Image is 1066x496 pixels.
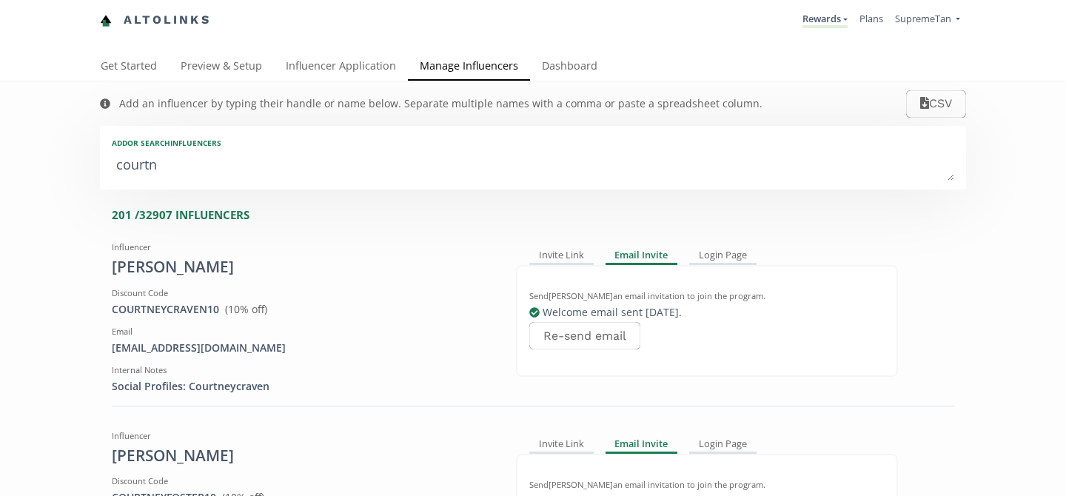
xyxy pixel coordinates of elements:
span: SupremeTan [895,12,951,25]
a: Rewards [802,12,848,28]
a: Altolinks [100,8,211,33]
div: Email Invite [606,247,678,265]
div: Add or search INFLUENCERS [112,138,954,148]
div: [PERSON_NAME] [112,256,494,278]
div: Send [PERSON_NAME] an email invitation to join the program. [529,290,885,302]
a: Get Started [89,53,169,82]
div: Email Invite [606,436,678,454]
div: Invite Link [529,436,594,454]
a: Manage Influencers [408,53,530,82]
div: Influencer [112,430,494,442]
span: ( 10 % off) [225,302,267,316]
button: Re-send email [529,322,640,349]
div: Login Page [689,247,757,265]
div: [EMAIL_ADDRESS][DOMAIN_NAME] [112,341,494,355]
a: Influencer Application [274,53,408,82]
a: Plans [859,12,883,25]
a: COURTNEYCRAVEN10 [112,302,219,316]
iframe: chat widget [15,15,62,59]
div: Email [112,326,494,338]
a: Preview & Setup [169,53,274,82]
div: Internal Notes [112,364,494,376]
div: Discount Code [112,475,494,487]
div: Add an influencer by typing their handle or name below. Separate multiple names with a comma or p... [119,96,762,111]
div: Influencer [112,241,494,253]
div: 201 / 32907 INFLUENCERS [112,207,966,223]
a: Dashboard [530,53,609,82]
img: favicon-32x32.png [100,15,112,27]
div: Social Profiles: Courtneycraven [112,379,494,394]
div: Login Page [689,436,757,454]
a: SupremeTan [895,12,960,29]
div: Invite Link [529,247,594,265]
div: Discount Code [112,287,494,299]
div: [PERSON_NAME] [112,445,494,467]
textarea: courtn [112,151,954,181]
div: Send [PERSON_NAME] an email invitation to join the program. [529,479,885,491]
div: Welcome email sent [DATE] . [529,305,885,320]
button: CSV [906,90,966,118]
